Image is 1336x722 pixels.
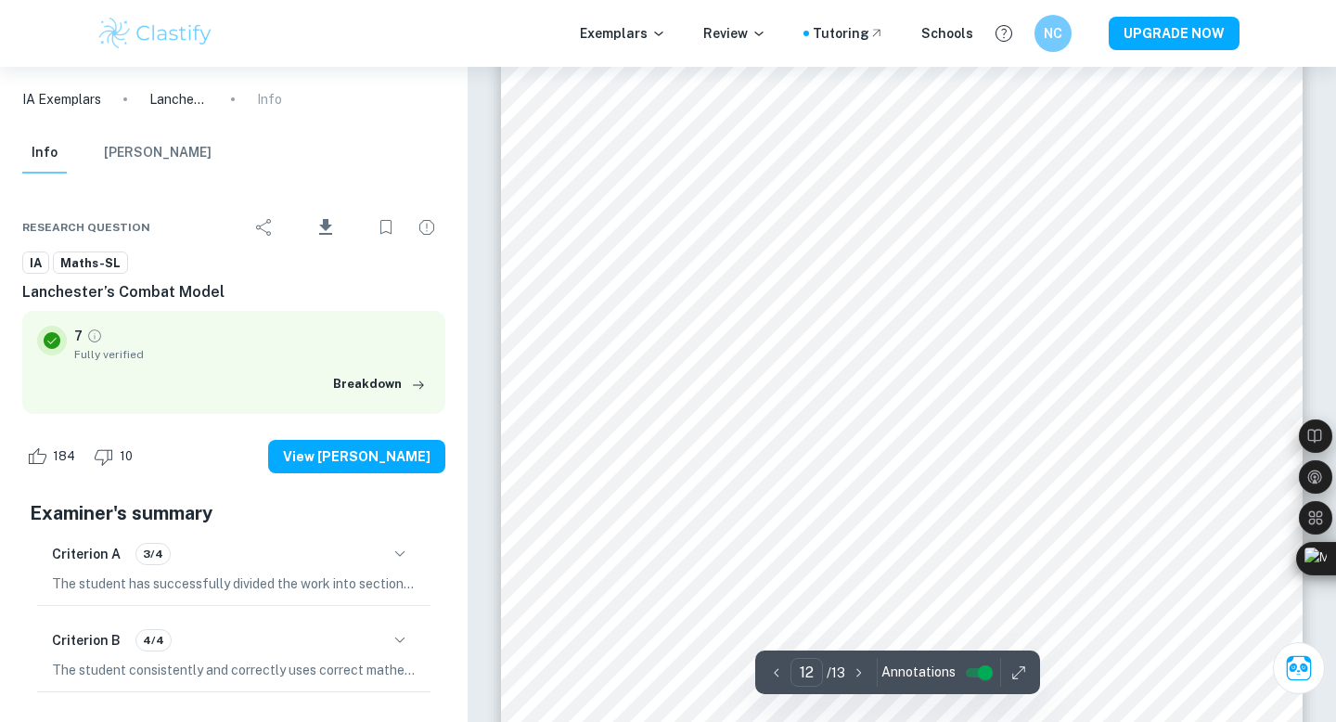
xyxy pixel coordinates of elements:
a: Tutoring [813,23,884,44]
p: Review [703,23,766,44]
a: IA [22,251,49,275]
a: Maths-SL [53,251,128,275]
button: [PERSON_NAME] [104,133,212,174]
button: Info [22,133,67,174]
a: Grade fully verified [86,328,103,344]
span: Maths-SL [54,254,127,273]
h6: Criterion B [52,630,121,651]
span: 4/4 [136,632,171,649]
button: Breakdown [328,370,430,398]
div: Like [22,442,85,471]
a: IA Exemplars [22,89,101,110]
h6: NC [1043,23,1064,44]
p: The student has successfully divided the work into sections and subdivided the body to clearly in... [52,574,416,594]
div: Share [246,209,283,246]
span: 184 [43,447,85,466]
button: NC [1034,15,1072,52]
button: Ask Clai [1273,642,1325,694]
h5: Examiner's summary [30,499,438,527]
div: Bookmark [367,209,405,246]
span: IA [23,254,48,273]
p: Exemplars [580,23,666,44]
p: 7 [74,326,83,346]
p: / 13 [827,663,845,683]
button: View [PERSON_NAME] [268,440,445,473]
h6: Lanchester’s Combat Model [22,281,445,303]
button: UPGRADE NOW [1109,17,1240,50]
h6: Criterion A [52,544,121,564]
div: Download [287,203,364,251]
button: Help and Feedback [988,18,1020,49]
div: Report issue [408,209,445,246]
span: Research question [22,219,150,236]
span: Fully verified [74,346,430,363]
img: Clastify logo [96,15,214,52]
span: Annotations [881,663,956,682]
p: Lanchester’s Combat Model [149,89,209,110]
span: 10 [109,447,143,466]
div: Dislike [89,442,143,471]
a: Schools [921,23,973,44]
span: 3/4 [136,546,170,562]
p: Info [257,89,282,110]
p: The student consistently and correctly uses correct mathematical notation, symbols, and terminolo... [52,660,416,680]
